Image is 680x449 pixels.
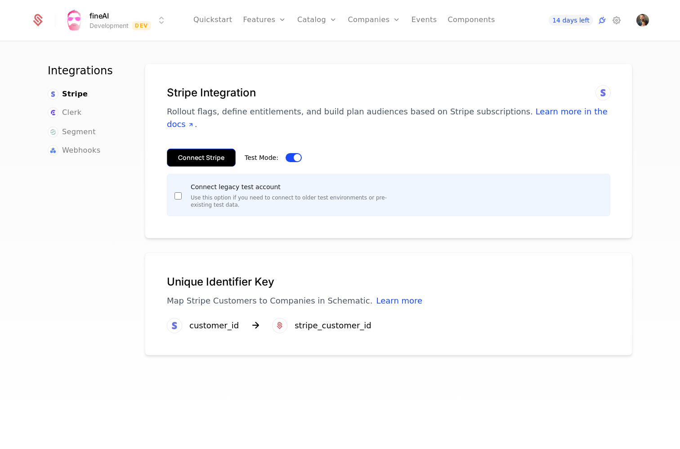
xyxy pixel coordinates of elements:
h1: Integrations [48,63,123,78]
img: fineAI [63,9,85,31]
label: Connect legacy test account [191,183,281,190]
span: Test Mode: [245,154,278,161]
p: Map Stripe Customers to Companies in Schematic. [167,295,610,307]
button: Select environment [66,10,167,30]
img: Tiago Formosinho [636,14,649,27]
button: Connect Stripe [167,149,236,167]
a: Stripe [48,89,88,100]
span: Dev [132,21,151,30]
a: Integrations [597,15,608,26]
p: Rollout flags, define entitlements, and build plan audiences based on Stripe subscriptions. . [167,105,610,131]
h1: Stripe Integration [167,86,610,100]
span: Segment [62,127,96,137]
p: Use this option if you need to connect to older test environments or pre-existing test data. [191,194,392,209]
button: Open user button [636,14,649,27]
div: customer_id [189,319,239,332]
a: 14 days left [549,15,593,26]
a: Settings [611,15,622,26]
span: Clerk [62,107,81,118]
h1: Unique Identifier Key [167,275,610,289]
nav: Main [48,63,123,156]
div: Development [89,21,129,30]
span: Stripe [62,89,88,100]
a: Clerk [48,107,81,118]
div: stripe_customer_id [295,319,371,332]
a: Segment [48,127,96,137]
a: Webhooks [48,145,100,156]
a: Learn more [376,296,422,305]
span: fineAI [89,10,109,21]
span: Webhooks [62,145,100,156]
